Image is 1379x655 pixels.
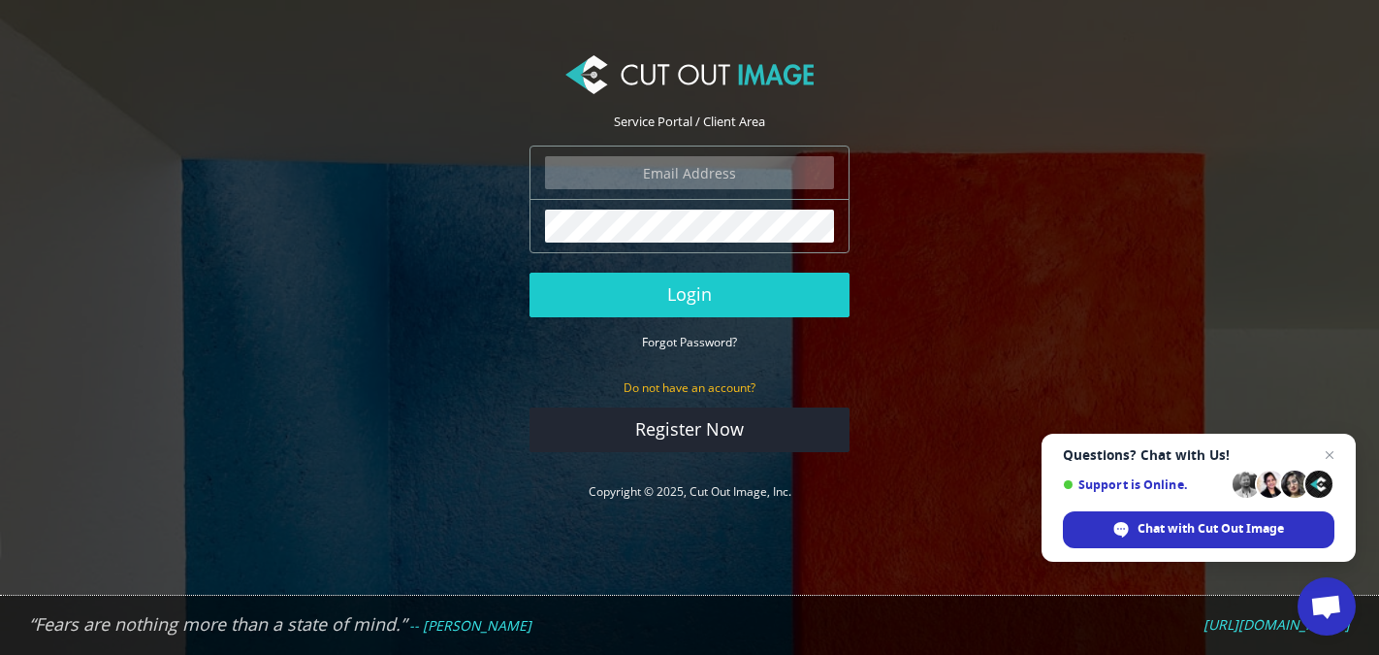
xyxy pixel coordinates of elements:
[529,273,850,317] button: Login
[624,379,755,396] small: Do not have an account?
[589,483,791,500] a: Copyright © 2025, Cut Out Image, Inc.
[1203,615,1350,634] em: [URL][DOMAIN_NAME]
[409,616,531,635] em: -- [PERSON_NAME]
[614,113,765,130] span: Service Portal / Client Area
[1063,477,1226,492] span: Support is Online.
[1203,616,1350,634] a: [URL][DOMAIN_NAME]
[1138,520,1284,538] span: Chat with Cut Out Image
[1063,511,1334,548] span: Chat with Cut Out Image
[545,156,834,189] input: Email Address
[642,333,737,350] a: Forgot Password?
[642,334,737,350] small: Forgot Password?
[565,55,814,94] img: Cut Out Image
[1063,447,1334,463] span: Questions? Chat with Us!
[29,612,406,636] em: “Fears are nothing more than a state of mind.”
[1298,577,1356,636] a: Open chat
[529,408,850,452] a: Register Now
